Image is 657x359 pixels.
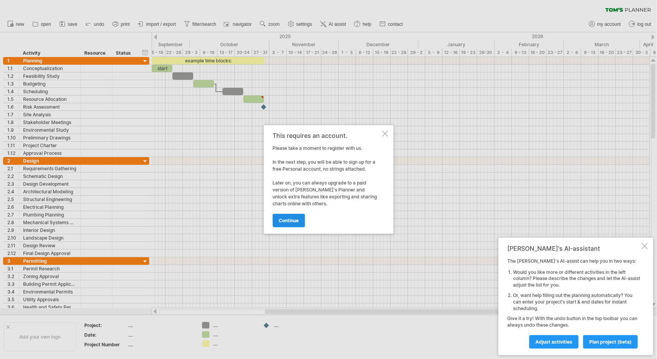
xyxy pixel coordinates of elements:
span: Adjust activities [535,339,572,345]
div: The [PERSON_NAME]'s AI-assist can help you in two ways: Give it a try! With the undo button in th... [507,258,640,348]
li: Would you like more or different activities in the left column? Please describe the changes and l... [513,269,640,289]
a: plan project (beta) [583,335,638,349]
div: Please take a moment to register with us. In the next step, you will be able to sign up for a fre... [272,132,380,227]
div: [PERSON_NAME]'s AI-assistant [507,245,640,252]
a: continue [272,214,305,227]
span: continue [279,218,299,223]
span: plan project (beta) [589,339,632,345]
div: This requires an account. [272,132,380,139]
li: Or, want help filling out the planning automatically? You can enter your project's start & end da... [513,292,640,312]
a: Adjust activities [529,335,578,349]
